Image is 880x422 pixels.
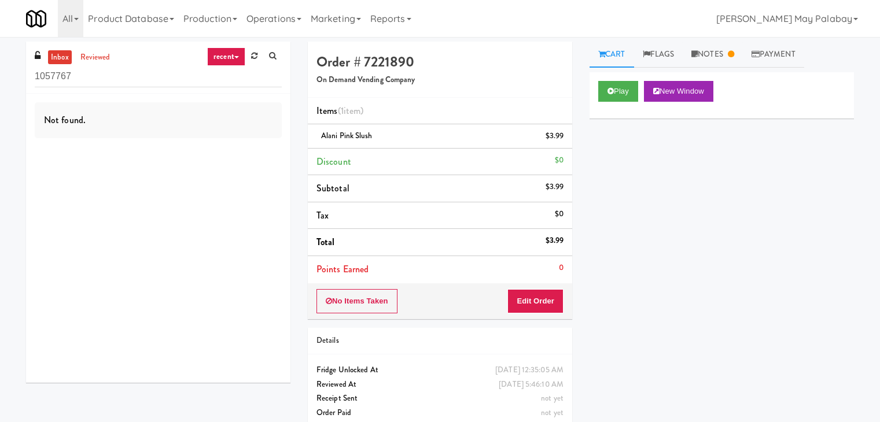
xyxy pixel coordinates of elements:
[507,289,564,313] button: Edit Order
[316,377,564,392] div: Reviewed At
[316,262,369,276] span: Points Earned
[743,42,804,68] a: Payment
[26,9,46,29] img: Micromart
[559,261,564,275] div: 0
[338,104,364,117] span: (1 )
[541,407,564,418] span: not yet
[35,66,282,87] input: Search vision orders
[546,234,564,248] div: $3.99
[316,334,564,348] div: Details
[316,235,335,249] span: Total
[499,377,564,392] div: [DATE] 5:46:10 AM
[316,363,564,377] div: Fridge Unlocked At
[316,289,397,313] button: No Items Taken
[316,155,351,168] span: Discount
[555,153,564,168] div: $0
[598,81,638,102] button: Play
[541,393,564,404] span: not yet
[207,47,245,66] a: recent
[634,42,683,68] a: Flags
[316,182,349,195] span: Subtotal
[321,130,373,141] span: Alani Pink Slush
[546,129,564,143] div: $3.99
[316,76,564,84] h5: On Demand Vending Company
[44,113,86,127] span: Not found.
[316,104,363,117] span: Items
[644,81,713,102] button: New Window
[590,42,634,68] a: Cart
[495,363,564,377] div: [DATE] 12:35:05 AM
[78,50,113,65] a: reviewed
[555,207,564,221] div: $0
[344,104,360,117] ng-pluralize: item
[316,54,564,69] h4: Order # 7221890
[316,209,329,222] span: Tax
[316,391,564,406] div: Receipt Sent
[546,180,564,194] div: $3.99
[316,406,564,420] div: Order Paid
[683,42,743,68] a: Notes
[48,50,72,65] a: inbox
